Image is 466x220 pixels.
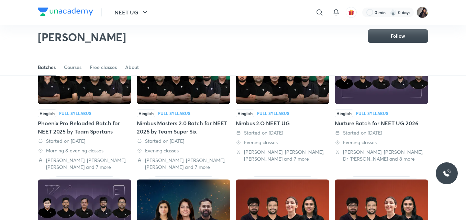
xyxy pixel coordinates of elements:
[137,138,230,144] div: Started on 30 Apr 2024
[125,64,139,71] div: About
[236,149,329,162] div: Pranav Pundarik, Abhay Agrawal, Prateek Jain and 7 more
[38,47,131,170] div: Phoenix Pro Reloaded Batch for NEET 2025 by Team Spartans
[137,119,230,136] div: Nimbus Masters 2.0 Batch for NEET 2026 by Team Super Six
[38,30,126,44] h2: [PERSON_NAME]
[346,7,357,18] button: avatar
[391,33,405,39] span: Follow
[38,64,56,71] div: Batches
[236,139,329,146] div: Evening classes
[137,157,230,171] div: Pranav Pundarik, Abhay Agrawal, Prateek Jain and 7 more
[38,50,131,104] img: Thumbnail
[38,119,131,136] div: Phoenix Pro Reloaded Batch for NEET 2025 by Team Spartans
[137,50,230,104] img: Thumbnail
[335,47,428,170] div: Nurture Batch for NEET UG 2026
[335,149,428,162] div: Pranav Pundarik, Abhay Agrawal, Dr S K Singh and 8 more
[335,129,428,136] div: Started on 30 Mar 2024
[137,147,230,154] div: Evening classes
[110,5,153,19] button: NEET UG
[38,157,131,171] div: Abhay Agrawal, Anmol Sharma, Prateek Jain and 7 more
[390,9,397,16] img: streak
[158,111,190,115] div: Full Syllabus
[335,119,428,127] div: Nurture Batch for NEET UG 2026
[236,119,329,127] div: Nimbus 2.O NEET UG
[236,129,329,136] div: Started on 30 Apr 2024
[125,59,139,76] a: About
[38,8,93,18] a: Company Logo
[137,109,155,117] span: Hinglish
[236,109,254,117] span: Hinglish
[38,8,93,16] img: Company Logo
[38,109,56,117] span: Hinglish
[348,9,354,15] img: avatar
[59,111,91,115] div: Full Syllabus
[335,139,428,146] div: Evening classes
[356,111,388,115] div: Full Syllabus
[335,109,353,117] span: Hinglish
[236,50,329,104] img: Thumbnail
[257,111,289,115] div: Full Syllabus
[368,29,428,43] button: Follow
[137,47,230,170] div: Nimbus Masters 2.0 Batch for NEET 2026 by Team Super Six
[335,50,428,104] img: Thumbnail
[38,59,56,76] a: Batches
[443,169,451,177] img: ttu
[90,64,117,71] div: Free classes
[64,59,81,76] a: Courses
[64,64,81,71] div: Courses
[38,138,131,144] div: Started on 20 May 2024
[236,47,329,170] div: Nimbus 2.O NEET UG
[38,147,131,154] div: Morning & evening classes
[90,59,117,76] a: Free classes
[417,7,428,18] img: Afeera M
